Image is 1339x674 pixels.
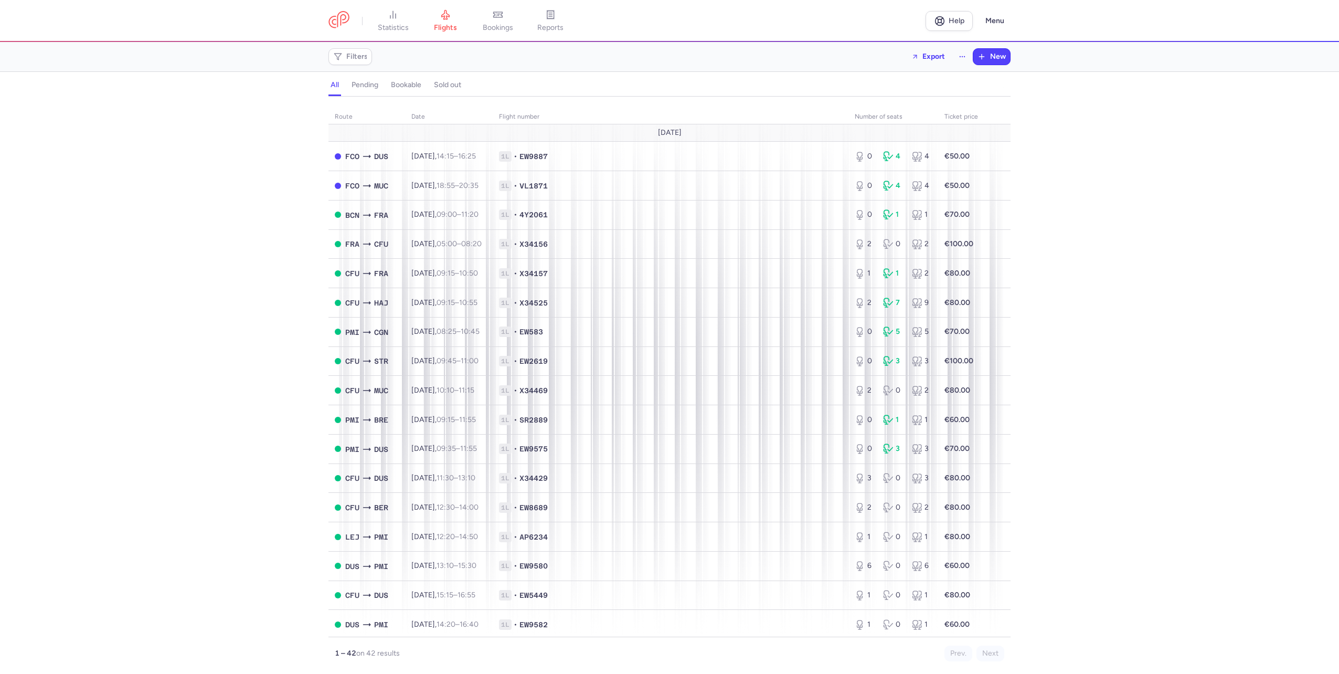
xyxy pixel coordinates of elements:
[374,561,388,572] span: PMI
[411,269,478,278] span: [DATE],
[411,561,476,570] span: [DATE],
[944,356,973,365] strong: €100.00
[514,239,517,249] span: •
[499,239,512,249] span: 1L
[514,532,517,542] span: •
[883,532,903,542] div: 0
[437,181,479,190] span: –
[514,444,517,454] span: •
[345,355,359,367] span: CFU
[345,180,359,192] span: FCO
[483,23,513,33] span: bookings
[514,327,517,337] span: •
[519,532,548,542] span: AP6234
[345,561,359,572] span: DUS
[437,210,457,219] time: 09:00
[519,298,548,308] span: X34525
[944,415,970,424] strong: €60.00
[411,473,475,482] span: [DATE],
[855,327,875,337] div: 0
[461,239,482,248] time: 08:20
[944,561,970,570] strong: €60.00
[411,532,478,541] span: [DATE],
[437,269,478,278] span: –
[459,532,478,541] time: 14:50
[459,386,474,395] time: 11:15
[437,473,475,482] span: –
[374,472,388,484] span: DUS
[883,356,903,366] div: 3
[459,298,477,307] time: 10:55
[944,152,970,161] strong: €50.00
[855,298,875,308] div: 2
[458,561,476,570] time: 15:30
[437,152,454,161] time: 14:15
[437,444,477,453] span: –
[883,385,903,396] div: 0
[855,181,875,191] div: 0
[374,327,388,338] span: CGN
[437,532,455,541] time: 12:20
[437,386,454,395] time: 10:10
[855,415,875,425] div: 0
[514,385,517,396] span: •
[345,619,359,630] span: DUS
[437,386,474,395] span: –
[990,52,1006,61] span: New
[912,181,932,191] div: 4
[912,209,932,220] div: 1
[514,619,517,630] span: •
[345,414,359,426] span: PMI
[499,209,512,220] span: 1L
[374,355,388,367] span: STR
[437,298,477,307] span: –
[411,503,479,512] span: [DATE],
[367,9,419,33] a: statistics
[411,444,477,453] span: [DATE],
[499,444,512,454] span: 1L
[345,268,359,279] span: CFU
[499,356,512,366] span: 1L
[973,49,1010,65] button: New
[514,590,517,601] span: •
[437,210,479,219] span: –
[949,17,964,25] span: Help
[374,619,388,630] span: PMI
[519,415,548,425] span: SR2889
[519,444,548,454] span: EW9575
[514,502,517,513] span: •
[499,298,512,308] span: 1L
[883,473,903,483] div: 0
[519,327,543,337] span: EW583
[437,561,476,570] span: –
[461,327,480,336] time: 10:45
[437,473,454,482] time: 11:30
[855,561,875,571] div: 6
[459,269,478,278] time: 10:50
[499,181,512,191] span: 1L
[855,239,875,249] div: 2
[926,11,973,31] a: Help
[912,415,932,425] div: 1
[437,415,476,424] span: –
[460,620,479,629] time: 16:40
[411,298,477,307] span: [DATE],
[499,619,512,630] span: 1L
[938,109,984,125] th: Ticket price
[514,561,517,571] span: •
[883,298,903,308] div: 7
[855,590,875,601] div: 1
[883,327,903,337] div: 5
[461,210,479,219] time: 11:20
[883,619,903,630] div: 0
[519,590,548,601] span: EW5449
[437,415,455,424] time: 09:15
[374,297,388,309] span: HAJ
[352,80,378,90] h4: pending
[519,181,548,191] span: VL1871
[944,620,970,629] strong: €60.00
[374,268,388,279] span: FRA
[944,210,970,219] strong: €70.00
[855,444,875,454] div: 0
[855,502,875,513] div: 2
